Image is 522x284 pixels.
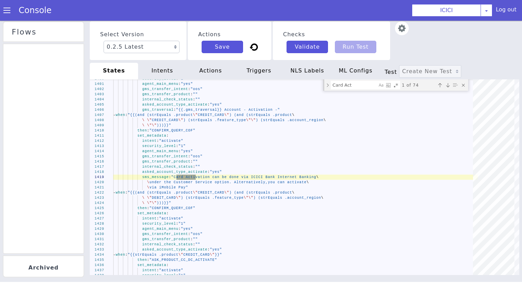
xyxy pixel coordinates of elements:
button: Save [202,22,243,35]
div: 1422 [90,172,104,177]
span: : [157,198,159,202]
div: infra_test [9,109,44,122]
span: \ [316,157,319,160]
span: CREDIT_CARD [152,100,178,104]
span: }}" [215,234,222,238]
span: ) (strEquals .feature_type [183,100,246,104]
span: \ \" [142,177,152,181]
div: ICICI_2.1 [9,189,42,202]
div: 1424 [90,182,104,187]
span: when [116,234,125,238]
span: "{{.gms_traversal}} Account - Activation -" [176,89,280,93]
button: ICICI [412,2,481,14]
div: 1406 [90,89,104,94]
span: "1" [178,203,186,207]
span: Activation can be done via ICICI Bank Internet Ban [186,157,307,160]
div: Archived [5,242,82,257]
span: gms_transfer_intent [142,69,188,72]
span: asked_account_type_activate [142,229,207,233]
span: intent [142,250,157,254]
img: gear [395,3,409,17]
span: intent [142,198,157,202]
span: : [176,126,178,129]
span: - [113,95,116,98]
span: : [193,79,195,83]
div: 1425 [90,187,104,192]
div: 1418 [90,151,104,156]
span: "oos" [191,136,203,140]
div: 1414 [90,130,104,135]
span: under the Customer Service option. Alternatively, [149,162,268,166]
span: "oos" [191,214,203,217]
span: \ [292,95,294,98]
div: 1426 [90,192,104,197]
div: 1 of 74 [401,62,435,71]
div: icici_dummy [9,89,53,102]
span: "" [193,219,198,223]
span: "yes" [210,84,222,88]
span: : [207,84,210,88]
span: security_level [142,203,176,207]
div: actions [186,44,235,61]
span: : [174,89,176,93]
span: )))}}" [157,105,171,109]
span: : [125,172,128,176]
div: 1412 [90,120,104,125]
div: 1404 [90,78,104,84]
div: Log out [496,3,516,14]
span: "Card [171,157,183,160]
div: Dummy_testcase [9,229,67,242]
div: 1413 [90,125,104,130]
span: "{{strEquals .product [128,234,178,238]
span: : [125,234,128,238]
div: 1427 [90,197,104,203]
span: )))}}" [157,183,171,186]
div: Match Case (⌥⌘C) [377,63,384,70]
span: \" [193,95,198,98]
span: gms_transfer_product [142,219,191,223]
span: internal_check_status [142,79,193,83]
span: "CONFIRM_QUERY_COF" [149,188,195,192]
span: then [137,239,147,243]
span: : [166,115,169,119]
span: \" [210,234,215,238]
span: \ [147,167,149,171]
div: 1430 [90,213,104,218]
div: Match Whole Word (⌥⌘W) [385,63,392,70]
span: "{{(and (strEquals .product [128,172,193,176]
div: 1410 [90,109,104,115]
span: "ASK_PRODUCT_CC_DC_ACTIVATE" [149,239,217,243]
span: CREDIT_CARD [183,234,210,238]
span: king [307,157,316,160]
div: intents [138,44,186,61]
div: icici_incident_reporting [9,209,71,222]
span: DEBIT_CARD [152,177,176,181]
a: Console [10,3,60,13]
div: 1419 [90,156,104,161]
div: 1428 [90,203,104,208]
div: 1431 [90,218,104,223]
span: - [113,172,116,176]
span: "" [193,141,198,145]
span: "1" [178,255,186,259]
span: \" [224,172,229,176]
div: states [90,44,138,61]
div: 1405 [90,84,104,89]
span: \" [193,172,198,176]
span: : [193,224,195,228]
span: : [191,219,193,223]
span: \ \"\" [142,105,157,109]
div: 1407 [90,94,104,99]
span: : [147,110,149,114]
span: set_metadata [137,245,166,248]
div: 1420 [90,161,104,166]
span: gms_transfer_intent [142,136,188,140]
div: ML Configs [331,44,380,61]
span: : [188,214,191,217]
span: "yes" [181,208,193,212]
span: - [113,234,116,238]
span: \ [292,172,294,176]
div: Toggle Replace mode [325,61,331,72]
div: Next match (Enter) [444,63,451,70]
span: : [166,193,169,197]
